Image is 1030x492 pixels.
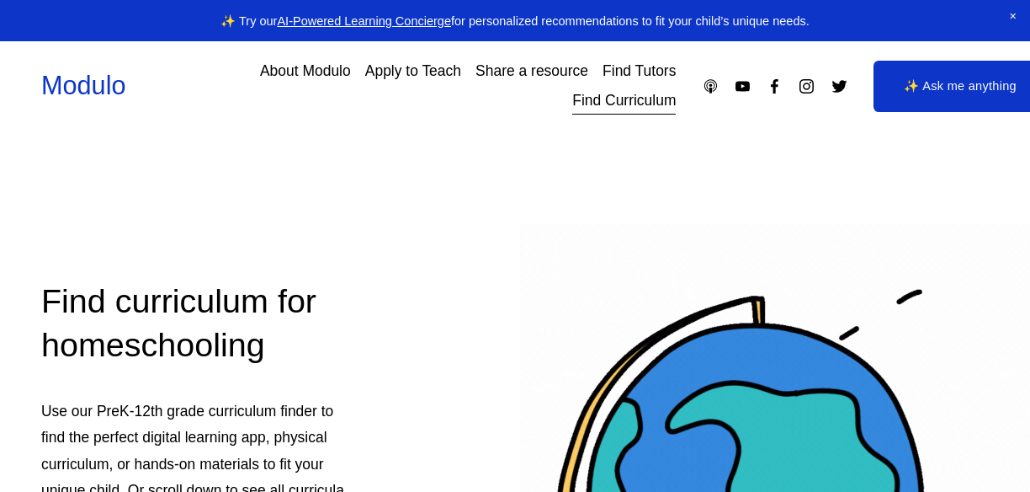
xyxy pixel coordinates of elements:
a: AI-Powered Learning Concierge [277,14,451,28]
a: Apple Podcasts [702,78,719,95]
h2: Find curriculum for homeschooling [41,280,351,367]
a: Apply to Teach [365,57,461,87]
a: About Modulo [260,57,351,87]
a: YouTube [734,78,751,95]
a: Facebook [766,78,783,95]
a: Find Tutors [603,57,676,87]
a: Instagram [798,78,815,95]
a: Twitter [831,78,848,95]
a: Share a resource [475,57,588,87]
a: Find Curriculum [572,87,676,116]
a: Modulo [41,71,126,100]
